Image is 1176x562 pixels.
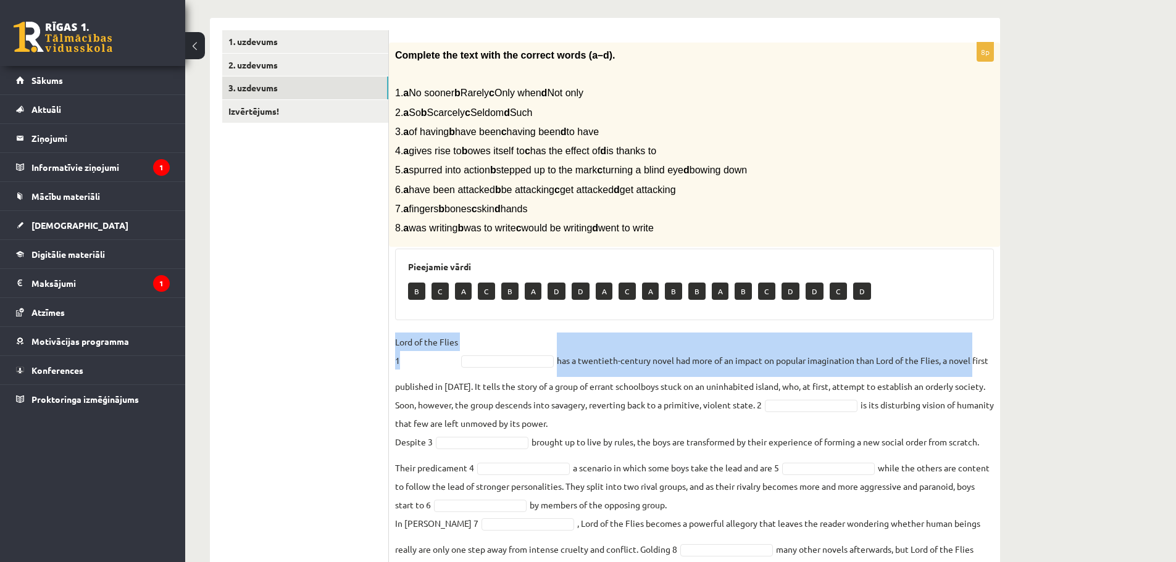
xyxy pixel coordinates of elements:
[395,184,676,195] span: 6. have been attacked be attacking get attacked get attacking
[683,165,690,175] b: d
[853,283,871,300] p: D
[504,107,510,118] b: d
[395,223,654,233] span: 8. was writing was to write would be writing went to write
[495,184,501,195] b: b
[712,283,728,300] p: A
[31,394,139,405] span: Proktoringa izmēģinājums
[758,283,775,300] p: C
[449,126,455,137] b: b
[395,204,527,214] span: 7. fingers bones skin hands
[642,283,659,300] p: A
[403,184,409,195] b: a
[688,283,706,300] p: B
[597,165,603,175] b: c
[592,223,598,233] b: d
[403,88,409,98] b: a
[494,204,501,214] b: d
[153,159,170,176] i: 1
[572,283,590,300] p: D
[438,204,444,214] b: b
[31,75,63,86] span: Sākums
[16,95,170,123] a: Aktuāli
[16,66,170,94] a: Sākums
[16,327,170,355] a: Motivācijas programma
[395,50,615,60] span: Complete the text with the correct words (a–d).
[395,333,458,370] p: Lord of the Flies 1
[16,298,170,326] a: Atzīmes
[31,104,61,115] span: Aktuāli
[600,146,606,156] b: d
[31,191,100,202] span: Mācību materiāli
[31,307,65,318] span: Atzīmes
[31,249,105,260] span: Digitālie materiāli
[454,88,461,98] b: b
[472,204,477,214] b: c
[403,107,409,118] b: a
[31,336,129,347] span: Motivācijas programma
[16,385,170,413] a: Proktoringa izmēģinājums
[395,126,599,137] span: 3. of having have been having been to have
[16,124,170,152] a: Ziņojumi
[619,283,636,300] p: C
[16,211,170,239] a: [DEMOGRAPHIC_DATA]
[31,269,170,297] legend: Maksājumi
[16,269,170,297] a: Maksājumi1
[222,76,388,99] a: 3. uzdevums
[16,182,170,210] a: Mācību materiāli
[403,223,409,233] b: a
[525,283,541,300] p: A
[457,223,464,233] b: b
[31,365,83,376] span: Konferences
[478,283,495,300] p: C
[395,107,532,118] span: 2. So Scarcely Seldom Such
[561,126,567,137] b: d
[432,283,449,300] p: C
[222,100,388,123] a: Izvērtējums!
[395,432,433,451] p: Despite 3
[501,126,507,137] b: c
[16,240,170,268] a: Digitālie materiāli
[421,107,427,118] b: b
[462,146,468,156] b: b
[395,88,583,98] span: 1. No sooner Rarely Only when Not only
[408,262,981,272] h3: Pieejamie vārdi
[830,283,847,300] p: C
[490,165,496,175] b: b
[548,283,565,300] p: D
[16,153,170,181] a: Informatīvie ziņojumi1
[614,184,620,195] b: d
[455,283,472,300] p: A
[782,283,799,300] p: D
[465,107,470,118] b: c
[403,204,409,214] b: a
[516,223,522,233] b: c
[525,146,530,156] b: c
[153,275,170,292] i: 1
[408,283,425,300] p: B
[395,146,656,156] span: 4. gives rise to owes itself to has the effect of is thanks to
[31,153,170,181] legend: Informatīvie ziņojumi
[16,356,170,384] a: Konferences
[395,514,478,532] p: In [PERSON_NAME] 7
[403,165,409,175] b: a
[222,30,388,53] a: 1. uzdevums
[501,283,519,300] p: B
[596,283,612,300] p: A
[14,22,112,52] a: Rīgas 1. Tālmācības vidusskola
[977,42,994,62] p: 8p
[735,283,752,300] p: B
[489,88,494,98] b: c
[403,146,409,156] b: a
[395,165,747,175] span: 5. spurred into action stepped up to the mark turning a blind eye bowing down
[403,126,409,137] b: a
[222,54,388,76] a: 2. uzdevums
[541,88,548,98] b: d
[806,283,824,300] p: D
[31,124,170,152] legend: Ziņojumi
[554,184,560,195] b: c
[665,283,682,300] p: B
[31,220,128,231] span: [DEMOGRAPHIC_DATA]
